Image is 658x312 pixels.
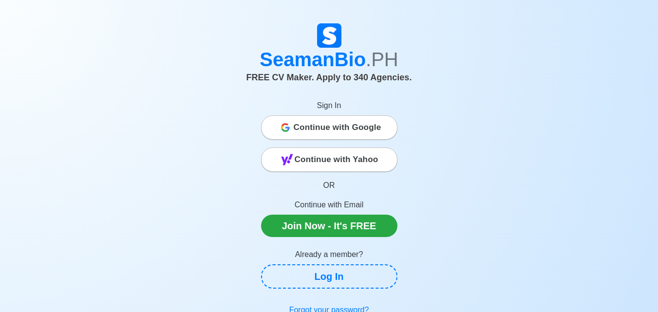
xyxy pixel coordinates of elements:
button: Continue with Yahoo [261,147,397,172]
p: Sign In [261,100,397,111]
span: FREE CV Maker. Apply to 340 Agencies. [246,73,412,82]
span: .PH [366,49,398,70]
span: Continue with Google [294,118,381,137]
p: Already a member? [261,249,397,260]
img: Logo [317,23,341,48]
p: Continue with Email [261,199,397,211]
a: Log In [261,264,397,289]
a: Join Now - It's FREE [261,215,397,237]
p: OR [261,180,397,191]
h1: SeamanBio [59,48,600,71]
span: Continue with Yahoo [295,150,378,169]
button: Continue with Google [261,115,397,140]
